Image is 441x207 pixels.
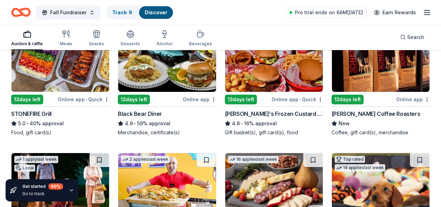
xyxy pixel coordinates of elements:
a: Image for Black Bear DinerTop rated3 applieslast week13days leftOnline appBlack Bear Diner4.9•59%... [118,25,216,136]
div: 59% approval [118,119,216,128]
span: 4.6 [232,119,240,128]
div: 13 days left [332,95,364,104]
div: Meals [60,41,72,47]
div: Online app [183,95,216,104]
span: • [86,97,87,102]
div: Local [14,165,35,172]
div: 60 % [48,183,63,190]
a: Image for Jones Coffee RoastersLocal13days leftOnline app[PERSON_NAME] Coffee RoastersNewCoffee, ... [332,25,430,136]
div: Black Bear Diner [118,110,162,118]
div: Get started [22,183,63,190]
div: Gift basket(s), gift card(s), food [225,129,323,136]
span: • [241,121,243,126]
div: 14 applies last week [335,164,385,172]
a: Image for Freddy's Frozen Custard & Steakburgers5 applieslast week13days leftOnline app•Quick[PER... [225,25,323,136]
div: [PERSON_NAME]'s Frozen Custard & Steakburgers [225,110,323,118]
a: Earn Rewards [370,6,420,19]
div: 13 days left [118,95,150,104]
button: Track· 9Discover [106,6,174,19]
div: Beverages [189,41,212,47]
div: Desserts [121,41,140,47]
a: Home [11,4,31,21]
div: Online app [396,95,430,104]
button: Beverages [189,27,212,50]
span: Search [407,33,424,41]
a: Image for STONEFIRE GrillTop rated1 applylast week13days leftOnline app•QuickSTONEFIRE Grill5.0•4... [11,25,109,136]
div: [PERSON_NAME] Coffee Roasters [332,110,420,118]
div: 16% approval [225,119,323,128]
div: Top rated [335,156,365,163]
div: Food, gift card(s) [11,129,109,136]
span: Pro trial ends on 6AM[DATE] [295,8,363,17]
div: Online app Quick [58,95,109,104]
button: Snacks [89,27,104,50]
a: Pro trial ends on 6AM[DATE] [285,7,367,18]
div: Online app Quick [272,95,323,104]
button: Alcohol [157,27,172,50]
div: 40% approval [11,119,109,128]
div: Auction & raffle [11,41,43,47]
span: • [299,97,301,102]
button: Search [395,30,430,44]
button: Meals [60,27,72,50]
div: 13 days left [11,95,43,104]
div: 13 days left [225,95,257,104]
div: 2 applies last week [121,156,170,163]
span: 5.0 [18,119,25,128]
div: Merchandise, certificate(s) [118,129,216,136]
a: Discover [145,9,167,15]
a: Track· 9 [112,9,132,15]
span: • [26,121,28,126]
div: Go to track [22,191,63,197]
div: STONEFIRE Grill [11,110,52,118]
img: Image for Jones Coffee Roasters [332,26,429,92]
div: 1 apply last week [14,156,58,163]
span: 4.9 [125,119,133,128]
button: Fall Fundraiser [36,6,100,19]
button: Desserts [121,27,140,50]
span: New [339,119,350,128]
div: Coffee, gift card(s), merchandise [332,129,430,136]
img: Image for Freddy's Frozen Custard & Steakburgers [225,26,323,92]
span: • [134,121,136,126]
span: Fall Fundraiser [50,8,86,17]
div: 16 applies last week [228,156,279,163]
img: Image for Black Bear Diner [118,26,216,92]
div: Snacks [89,41,104,47]
div: Alcohol [157,41,172,47]
button: Auction & raffle [11,27,43,50]
img: Image for STONEFIRE Grill [12,26,109,92]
